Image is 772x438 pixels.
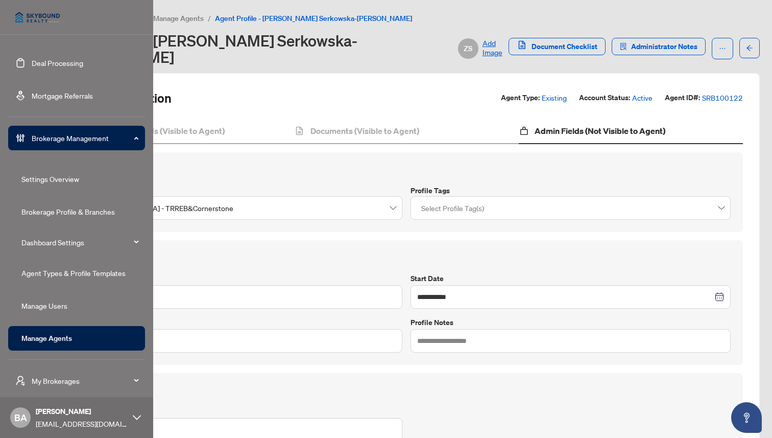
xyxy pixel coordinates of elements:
[15,376,26,386] span: user-switch
[82,385,731,398] h4: Billing Notes
[579,92,630,104] label: Account Status:
[731,402,762,433] button: Open asap
[535,125,665,137] h4: Admin Fields (Not Visible to Agent)
[702,92,743,104] span: SRB100122
[32,132,138,144] span: Brokerage Management
[631,38,697,55] span: Administrator Notes
[82,185,402,196] label: Branch
[53,32,502,65] div: Agent Profile - [PERSON_NAME] Serkowska-[PERSON_NAME]
[82,165,731,177] h4: Agent Selections
[82,317,402,328] label: Recruited by
[482,38,502,59] span: Add Image
[501,92,540,104] label: Agent Type:
[746,44,753,52] span: arrow-left
[153,14,204,23] span: Manage Agents
[411,317,731,328] label: Profile Notes
[21,174,79,183] a: Settings Overview
[215,14,412,23] span: Agent Profile - [PERSON_NAME] Serkowska-[PERSON_NAME]
[310,125,419,137] h4: Documents (Visible to Agent)
[21,207,115,216] a: Brokerage Profile & Branches
[82,252,731,265] h4: Joining Profile
[21,301,67,310] a: Manage Users
[620,43,627,50] span: solution
[8,5,67,30] img: logo
[509,38,606,55] button: Document Checklist
[208,12,211,24] li: /
[612,38,706,55] button: Administrator Notes
[464,43,472,54] span: ZS
[21,268,126,278] a: Agent Types & Profile Templates
[32,58,83,67] a: Deal Processing
[411,185,731,196] label: Profile Tags
[32,375,138,386] span: My Brokerages
[632,92,653,104] span: Active
[719,45,726,52] span: ellipsis
[14,410,27,425] span: BA
[36,406,128,417] span: [PERSON_NAME]
[32,91,93,100] a: Mortgage Referrals
[36,418,128,429] span: [EMAIL_ADDRESS][DOMAIN_NAME]
[665,92,700,104] label: Agent ID#:
[82,273,402,284] label: Brokerwolf ID
[21,334,72,343] a: Manage Agents
[532,38,597,55] span: Document Checklist
[411,273,731,284] label: Start Date
[88,198,396,218] span: Mississauga - TRREB&Cornerstone
[542,92,567,104] span: Existing
[85,125,225,137] h4: Agent Profile Fields (Visible to Agent)
[21,238,84,247] a: Dashboard Settings
[82,406,402,417] label: Billing Notes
